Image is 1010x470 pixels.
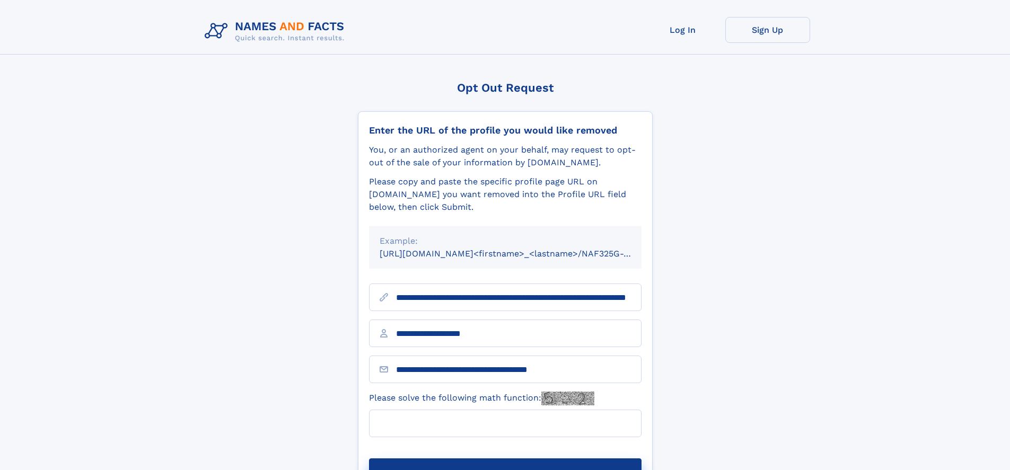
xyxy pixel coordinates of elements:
a: Log In [640,17,725,43]
div: Opt Out Request [358,81,653,94]
div: Enter the URL of the profile you would like removed [369,125,642,136]
div: Please copy and paste the specific profile page URL on [DOMAIN_NAME] you want removed into the Pr... [369,175,642,214]
a: Sign Up [725,17,810,43]
div: Example: [380,235,631,247]
label: Please solve the following math function: [369,392,594,405]
img: Logo Names and Facts [200,17,353,46]
small: [URL][DOMAIN_NAME]<firstname>_<lastname>/NAF325G-xxxxxxxx [380,249,662,259]
div: You, or an authorized agent on your behalf, may request to opt-out of the sale of your informatio... [369,144,642,169]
